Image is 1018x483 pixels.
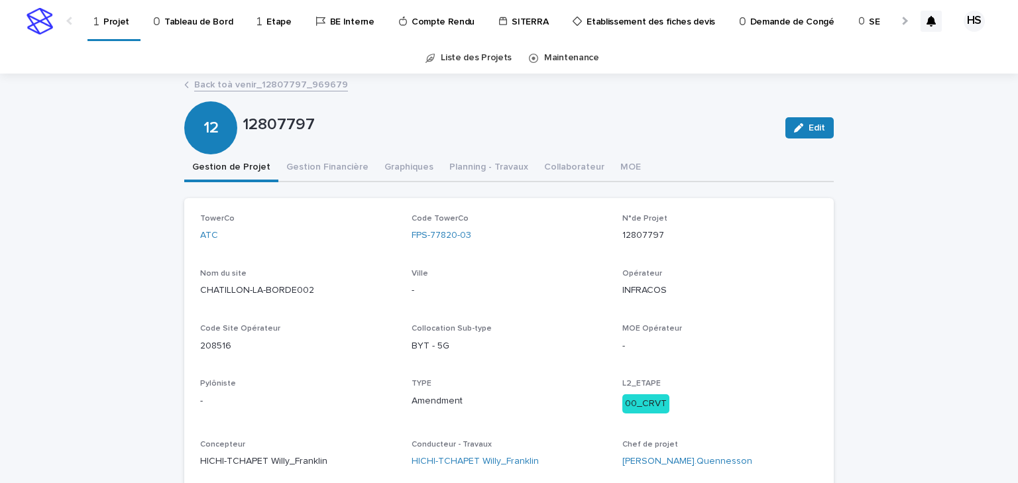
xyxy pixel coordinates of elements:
p: INFRACOS [622,284,818,297]
div: 00_CRVT [622,394,669,413]
p: - [412,284,607,297]
span: Code Site Opérateur [200,325,280,333]
span: L2_ETAPE [622,380,661,388]
a: ATC [200,229,218,242]
p: Amendment [412,394,607,408]
p: 208516 [200,339,396,353]
button: Gestion de Projet [184,154,278,182]
button: Graphiques [376,154,441,182]
button: Planning - Travaux [441,154,536,182]
p: 12807797 [622,229,818,242]
a: Maintenance [544,42,599,74]
span: Conducteur - Travaux [412,441,492,449]
span: Concepteur [200,441,245,449]
a: Back toà venir_12807797_969679 [194,76,348,91]
button: Collaborateur [536,154,612,182]
span: Ville [412,270,428,278]
p: BYT - 5G [412,339,607,353]
span: TYPE [412,380,431,388]
p: CHATILLON-LA-BORDE002 [200,284,396,297]
span: Pylôniste [200,380,236,388]
img: stacker-logo-s-only.png [27,8,53,34]
button: Gestion Financière [278,154,376,182]
span: MOE Opérateur [622,325,682,333]
a: Liste des Projets [441,42,512,74]
a: HICHI-TCHAPET Willy_Franklin [412,455,539,468]
p: HICHI-TCHAPET Willy_Franklin [200,455,396,468]
button: Edit [785,117,834,138]
p: 12807797 [243,115,775,134]
span: TowerCo [200,215,235,223]
a: FPS-77820-03 [412,229,471,242]
p: - [200,394,396,408]
span: Nom du site [200,270,247,278]
a: [PERSON_NAME].Quennesson [622,455,752,468]
div: HS [964,11,985,32]
span: Code TowerCo [412,215,469,223]
span: Edit [809,123,825,133]
span: N°de Projet [622,215,667,223]
span: Opérateur [622,270,662,278]
div: 12 [184,65,237,137]
button: MOE [612,154,649,182]
span: Chef de projet [622,441,678,449]
span: Collocation Sub-type [412,325,492,333]
p: - [622,339,818,353]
